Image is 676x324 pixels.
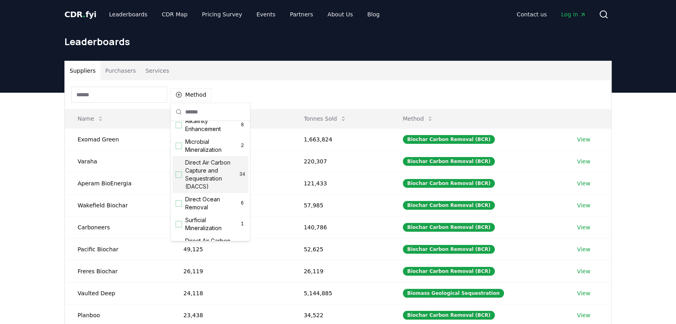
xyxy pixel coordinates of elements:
[403,135,495,144] div: Biochar Carbon Removal (BCR)
[64,35,612,48] h1: Leaderboards
[103,7,154,22] a: Leaderboards
[321,7,359,22] a: About Us
[65,238,170,260] td: Pacific Biochar
[65,260,170,282] td: Freres Biochar
[170,282,291,304] td: 24,118
[185,159,240,191] span: Direct Air Carbon Capture and Sequestration (DACCS)
[185,117,240,133] span: Alkalinity Enhancement
[555,7,592,22] a: Log in
[65,150,170,172] td: Varaha
[291,150,390,172] td: 220,307
[577,267,590,275] a: View
[291,128,390,150] td: 1,663,824
[403,311,495,320] div: Biochar Carbon Removal (BCR)
[291,238,390,260] td: 52,625
[403,179,495,188] div: Biochar Carbon Removal (BCR)
[65,194,170,216] td: Wakefield Biochar
[64,9,96,20] a: CDR.fyi
[141,61,174,80] button: Services
[239,200,245,207] span: 6
[170,260,291,282] td: 26,119
[250,7,282,22] a: Events
[403,157,495,166] div: Biochar Carbon Removal (BCR)
[577,179,590,187] a: View
[510,7,592,22] nav: Main
[196,7,248,22] a: Pricing Survey
[64,10,96,19] span: CDR fyi
[403,267,495,276] div: Biochar Carbon Removal (BCR)
[239,122,245,128] span: 8
[577,201,590,209] a: View
[561,10,586,18] span: Log in
[83,10,86,19] span: .
[65,172,170,194] td: Aperam BioEnergia
[240,143,245,149] span: 2
[403,245,495,254] div: Biochar Carbon Removal (BCR)
[185,216,239,232] span: Surficial Mineralization
[510,7,553,22] a: Contact us
[170,238,291,260] td: 49,125
[577,135,590,143] a: View
[396,111,440,127] button: Method
[291,282,390,304] td: 5,144,885
[291,216,390,238] td: 140,786
[239,221,245,227] span: 1
[65,282,170,304] td: Vaulted Deep
[403,201,495,210] div: Biochar Carbon Removal (BCR)
[297,111,353,127] button: Tonnes Sold
[291,172,390,194] td: 121,433
[185,138,240,154] span: Microbial Mineralization
[65,61,100,80] button: Suppliers
[100,61,141,80] button: Purchasers
[156,7,194,22] a: CDR Map
[577,311,590,319] a: View
[577,157,590,165] a: View
[361,7,386,22] a: Blog
[71,111,110,127] button: Name
[284,7,320,22] a: Partners
[103,7,386,22] nav: Main
[577,223,590,231] a: View
[65,216,170,238] td: Carboneers
[577,289,590,297] a: View
[291,194,390,216] td: 57,985
[65,128,170,150] td: Exomad Green
[239,171,245,178] span: 34
[577,245,590,253] a: View
[170,88,212,101] button: Method
[403,289,504,298] div: Biomass Geological Sequestration
[403,223,495,232] div: Biochar Carbon Removal (BCR)
[185,237,242,261] span: Direct Air Carbon Capture and Storage (DACCS)
[291,260,390,282] td: 26,119
[185,195,239,211] span: Direct Ocean Removal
